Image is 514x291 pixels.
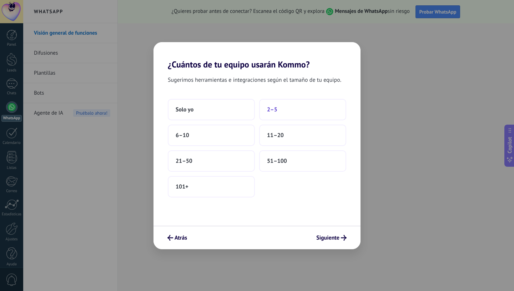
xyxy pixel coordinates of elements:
button: 11–20 [259,125,346,146]
span: Atrás [175,235,187,240]
h2: ¿Cuántos de tu equipo usarán Kommo? [153,42,361,70]
span: 2–5 [267,106,277,113]
button: 2–5 [259,99,346,120]
button: 101+ [168,176,255,197]
button: 6–10 [168,125,255,146]
span: 101+ [176,183,188,190]
span: 51–100 [267,157,287,165]
button: 21–50 [168,150,255,172]
span: Sugerimos herramientas e integraciones según el tamaño de tu equipo. [168,75,341,85]
button: Solo yo [168,99,255,120]
button: Atrás [164,232,190,244]
span: 6–10 [176,132,189,139]
button: Siguiente [313,232,350,244]
span: 21–50 [176,157,192,165]
button: 51–100 [259,150,346,172]
span: Solo yo [176,106,193,113]
span: Siguiente [316,235,339,240]
span: 11–20 [267,132,284,139]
